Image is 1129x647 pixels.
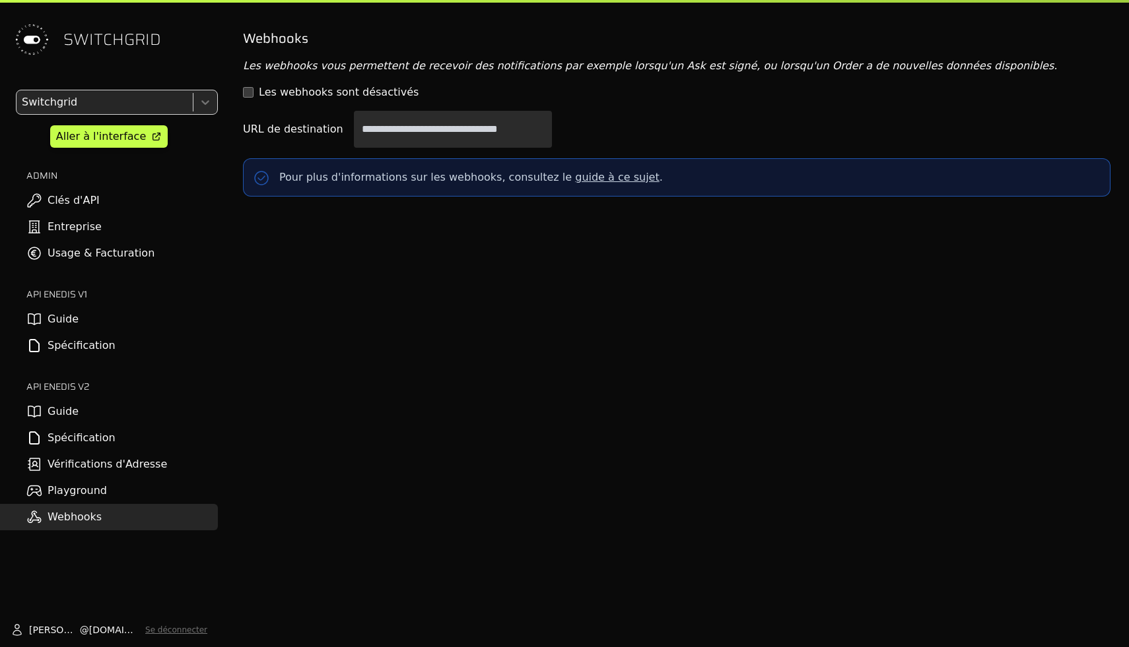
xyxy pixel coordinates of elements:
[145,625,207,635] button: Se déconnecter
[243,58,1111,74] p: Les webhooks vous permettent de recevoir des notifications par exemple lorsqu'un Ask est signé, o...
[26,169,218,182] h2: ADMIN
[63,29,161,50] span: SWITCHGRID
[575,171,659,183] a: guide à ce sujet
[259,84,419,100] label: Les webhooks sont désactivés
[89,623,140,636] span: [DOMAIN_NAME]
[11,18,53,61] img: Switchgrid Logo
[50,125,168,148] a: Aller à l'interface
[26,288,218,301] h2: API ENEDIS v1
[26,380,218,393] h2: API ENEDIS v2
[80,623,89,636] span: @
[56,129,146,144] div: Aller à l'interface
[29,623,80,636] span: [PERSON_NAME]
[243,29,1111,47] h2: Webhooks
[279,169,663,185] p: Pour plus d'informations sur les webhooks, consultez le .
[243,121,343,137] label: URL de destination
